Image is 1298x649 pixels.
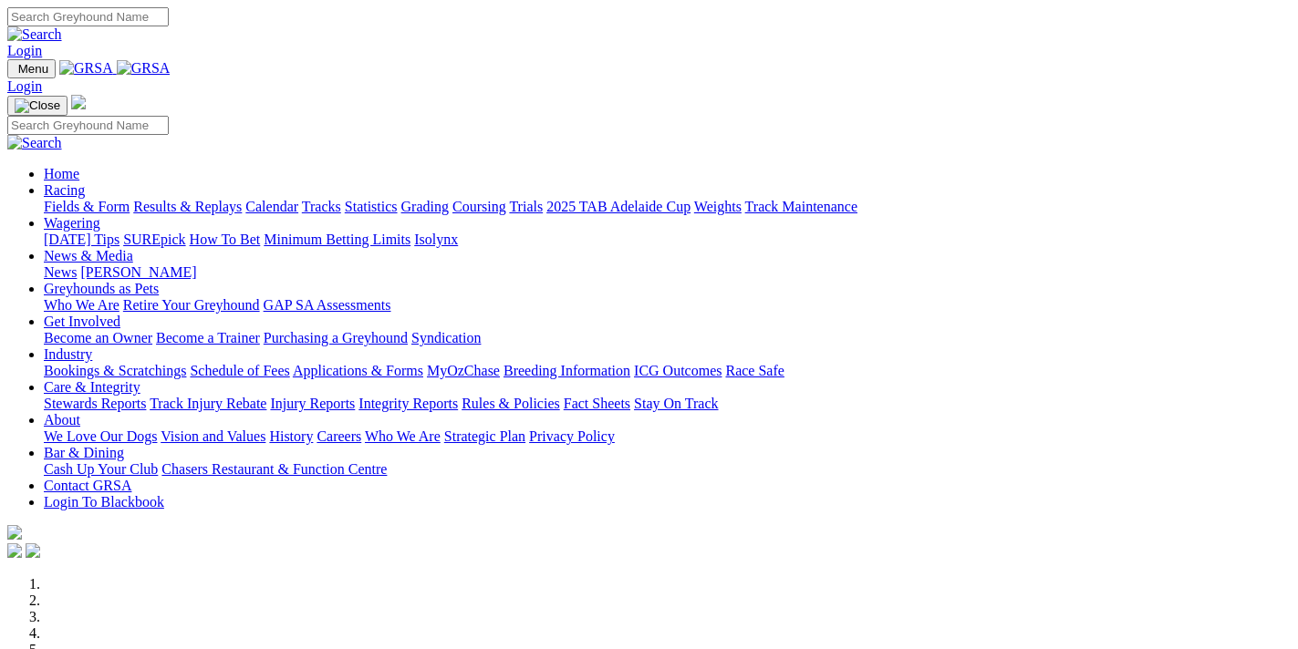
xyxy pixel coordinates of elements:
[7,543,22,558] img: facebook.svg
[15,98,60,113] img: Close
[634,396,718,411] a: Stay On Track
[546,199,691,214] a: 2025 TAB Adelaide Cup
[44,461,158,477] a: Cash Up Your Club
[44,281,159,296] a: Greyhounds as Pets
[44,199,1291,215] div: Racing
[509,199,543,214] a: Trials
[365,428,441,444] a: Who We Are
[44,363,1291,379] div: Industry
[7,135,62,151] img: Search
[7,116,169,135] input: Search
[71,95,86,109] img: logo-grsa-white.png
[564,396,630,411] a: Fact Sheets
[190,363,289,378] a: Schedule of Fees
[358,396,458,411] a: Integrity Reports
[694,199,742,214] a: Weights
[745,199,857,214] a: Track Maintenance
[44,396,1291,412] div: Care & Integrity
[44,166,79,181] a: Home
[264,330,408,345] a: Purchasing a Greyhound
[317,428,361,444] a: Careers
[7,59,56,78] button: Toggle navigation
[44,478,131,493] a: Contact GRSA
[44,330,152,345] a: Become an Owner
[44,248,133,263] a: News & Media
[44,428,1291,445] div: About
[44,428,157,444] a: We Love Our Dogs
[452,199,506,214] a: Coursing
[44,494,164,510] a: Login To Blackbook
[44,379,140,395] a: Care & Integrity
[302,199,341,214] a: Tracks
[133,199,242,214] a: Results & Replays
[7,7,169,26] input: Search
[725,363,784,378] a: Race Safe
[634,363,722,378] a: ICG Outcomes
[44,396,146,411] a: Stewards Reports
[7,26,62,43] img: Search
[59,60,113,77] img: GRSA
[44,297,1291,314] div: Greyhounds as Pets
[190,232,261,247] a: How To Bet
[80,264,196,280] a: [PERSON_NAME]
[411,330,481,345] a: Syndication
[44,461,1291,478] div: Bar & Dining
[44,199,130,214] a: Fields & Form
[44,346,92,362] a: Industry
[270,396,355,411] a: Injury Reports
[44,232,1291,248] div: Wagering
[44,363,186,378] a: Bookings & Scratchings
[123,297,260,313] a: Retire Your Greyhound
[414,232,458,247] a: Isolynx
[150,396,266,411] a: Track Injury Rebate
[123,232,185,247] a: SUREpick
[7,96,67,116] button: Toggle navigation
[44,182,85,198] a: Racing
[427,363,500,378] a: MyOzChase
[44,330,1291,346] div: Get Involved
[161,428,265,444] a: Vision and Values
[44,264,77,280] a: News
[161,461,387,477] a: Chasers Restaurant & Function Centre
[269,428,313,444] a: History
[7,78,42,94] a: Login
[26,543,40,558] img: twitter.svg
[44,445,124,460] a: Bar & Dining
[245,199,298,214] a: Calendar
[444,428,525,444] a: Strategic Plan
[401,199,449,214] a: Grading
[44,264,1291,281] div: News & Media
[44,215,100,231] a: Wagering
[293,363,423,378] a: Applications & Forms
[529,428,615,444] a: Privacy Policy
[345,199,398,214] a: Statistics
[7,525,22,540] img: logo-grsa-white.png
[7,43,42,58] a: Login
[117,60,171,77] img: GRSA
[504,363,630,378] a: Breeding Information
[44,232,119,247] a: [DATE] Tips
[44,412,80,428] a: About
[462,396,560,411] a: Rules & Policies
[156,330,260,345] a: Become a Trainer
[44,297,119,313] a: Who We Are
[44,314,120,329] a: Get Involved
[18,62,48,76] span: Menu
[264,297,391,313] a: GAP SA Assessments
[264,232,410,247] a: Minimum Betting Limits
